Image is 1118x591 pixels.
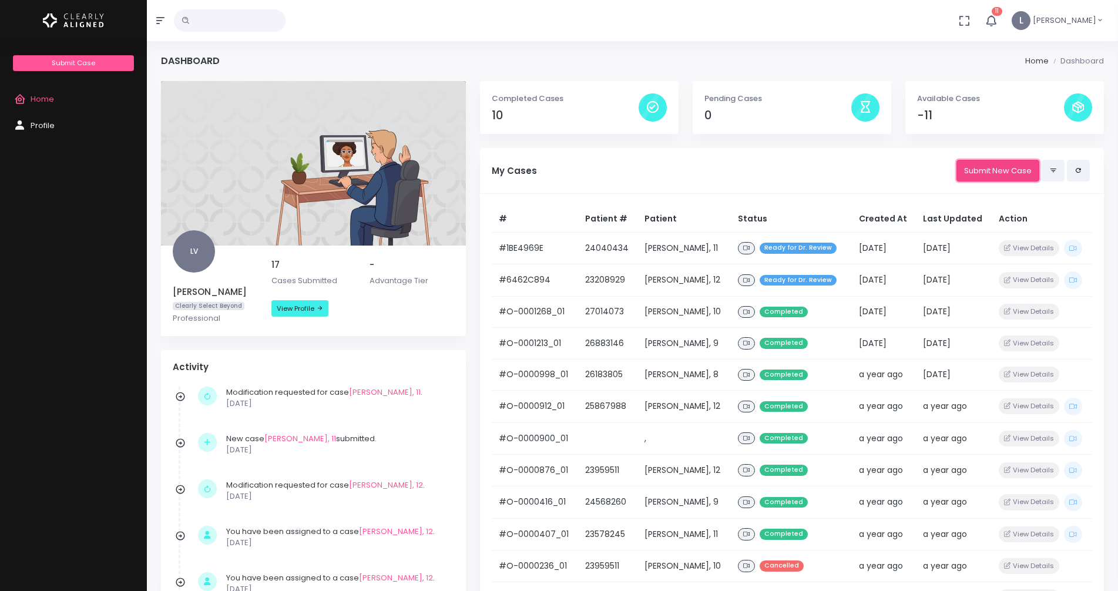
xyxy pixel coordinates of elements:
[760,497,808,508] span: Completed
[226,479,448,502] div: Modification requested for case .
[852,550,916,582] td: a year ago
[916,328,992,360] td: [DATE]
[999,494,1059,510] button: View Details
[852,391,916,422] td: a year ago
[370,275,454,287] p: Advantage Tier
[271,260,356,270] h5: 17
[852,518,916,550] td: a year ago
[226,491,448,502] p: [DATE]
[637,422,730,454] td: ,
[852,454,916,486] td: a year ago
[852,206,916,233] th: Created At
[173,313,257,324] p: Professional
[13,55,133,71] a: Submit Case
[173,230,215,273] span: LV
[578,296,637,328] td: 27014073
[492,359,578,391] td: #O-0000998_01
[637,296,730,328] td: [PERSON_NAME], 10
[492,264,578,296] td: #6462C894
[349,479,423,491] a: [PERSON_NAME], 12
[492,296,578,328] td: #O-0001268_01
[916,518,992,550] td: a year ago
[760,529,808,540] span: Completed
[359,526,433,537] a: [PERSON_NAME], 12
[349,387,421,398] a: [PERSON_NAME], 11
[637,206,730,233] th: Patient
[637,550,730,582] td: [PERSON_NAME], 10
[916,422,992,454] td: a year ago
[578,359,637,391] td: 26183805
[852,296,916,328] td: [DATE]
[31,93,54,105] span: Home
[173,362,454,372] h4: Activity
[226,387,448,409] div: Modification requested for case .
[1049,55,1104,67] li: Dashboard
[992,206,1092,233] th: Action
[999,526,1059,542] button: View Details
[492,166,956,176] h5: My Cases
[704,109,851,122] h4: 0
[637,518,730,550] td: [PERSON_NAME], 11
[43,8,104,33] img: Logo Horizontal
[1012,11,1030,30] span: L
[992,7,1002,16] span: 11
[173,302,244,311] span: Clearly Select Beyond
[492,206,578,233] th: #
[916,296,992,328] td: [DATE]
[637,232,730,264] td: [PERSON_NAME], 11
[637,391,730,422] td: [PERSON_NAME], 12
[578,264,637,296] td: 23208929
[760,338,808,349] span: Completed
[578,206,637,233] th: Patient #
[916,454,992,486] td: a year ago
[916,264,992,296] td: [DATE]
[578,232,637,264] td: 24040434
[226,444,448,456] p: [DATE]
[226,537,448,549] p: [DATE]
[578,486,637,518] td: 24568260
[760,275,837,286] span: Ready for Dr. Review
[492,109,639,122] h4: 10
[760,465,808,476] span: Completed
[492,328,578,360] td: #O-0001213_01
[917,109,1064,122] h4: -11
[492,93,639,105] p: Completed Cases
[1025,55,1049,67] li: Home
[161,55,220,66] h4: Dashboard
[852,422,916,454] td: a year ago
[226,526,448,549] div: You have been assigned to a case .
[359,572,433,583] a: [PERSON_NAME], 12
[760,433,808,444] span: Completed
[999,335,1059,351] button: View Details
[271,300,328,317] a: View Profile
[852,264,916,296] td: [DATE]
[731,206,852,233] th: Status
[492,486,578,518] td: #O-0000416_01
[760,560,804,572] span: Cancelled
[852,486,916,518] td: a year ago
[264,433,336,444] a: [PERSON_NAME], 11
[492,454,578,486] td: #O-0000876_01
[916,391,992,422] td: a year ago
[916,232,992,264] td: [DATE]
[226,398,448,409] p: [DATE]
[578,454,637,486] td: 23959511
[637,454,730,486] td: [PERSON_NAME], 12
[916,550,992,582] td: a year ago
[916,486,992,518] td: a year ago
[578,391,637,422] td: 25867988
[999,240,1059,256] button: View Details
[578,328,637,360] td: 26883146
[999,304,1059,320] button: View Details
[637,486,730,518] td: [PERSON_NAME], 9
[271,275,356,287] p: Cases Submitted
[492,422,578,454] td: #O-0000900_01
[852,232,916,264] td: [DATE]
[852,359,916,391] td: a year ago
[916,206,992,233] th: Last Updated
[760,307,808,318] span: Completed
[999,431,1059,446] button: View Details
[492,518,578,550] td: #O-0000407_01
[852,328,916,360] td: [DATE]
